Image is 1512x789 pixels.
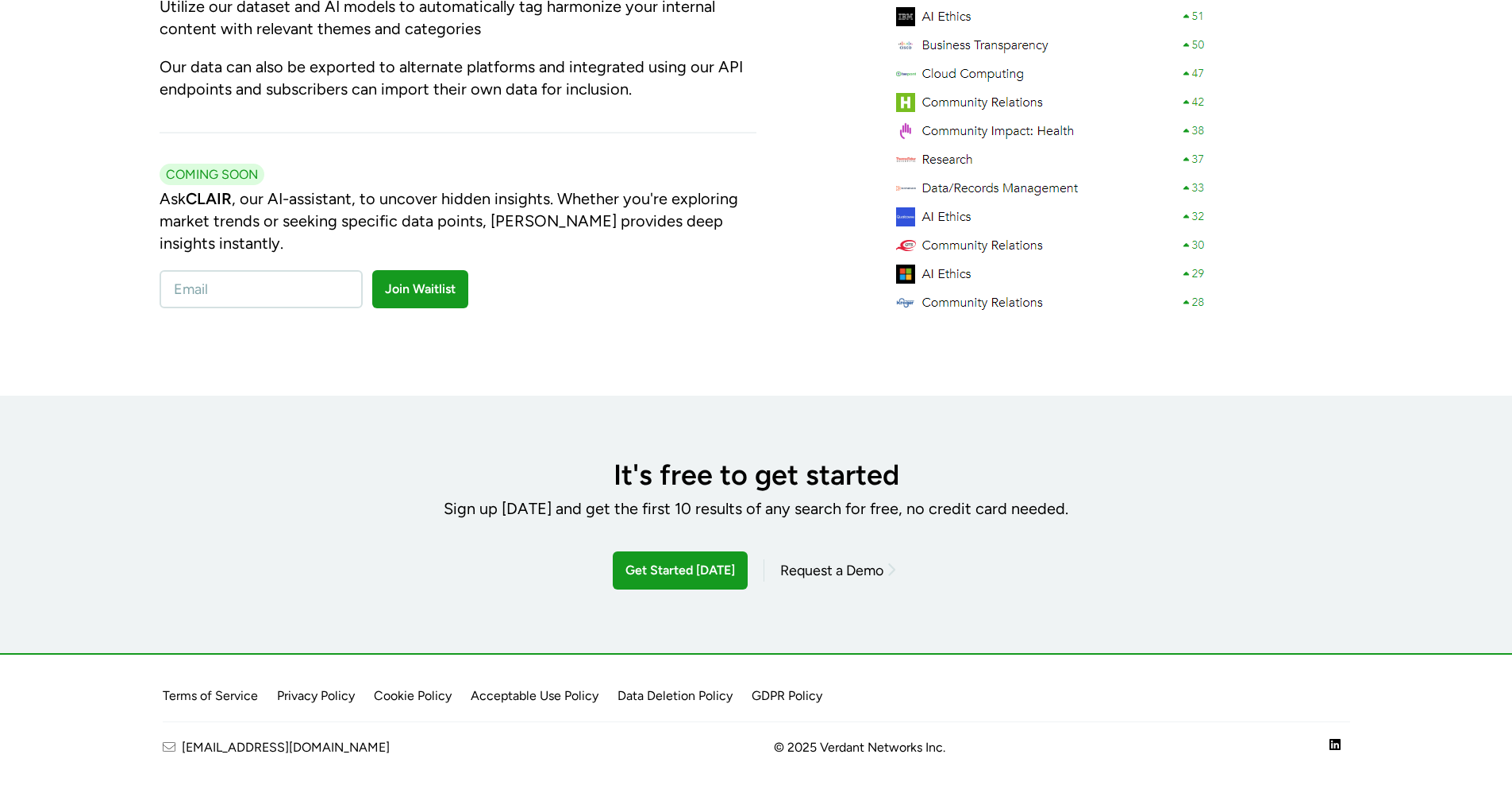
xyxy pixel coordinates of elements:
[163,738,390,757] a: [EMAIL_ADDRESS][DOMAIN_NAME]
[774,738,945,757] span: © 2025 Verdant Networks Inc.
[374,688,452,703] a: Cookie Policy
[160,164,264,185] span: COMING SOON
[160,188,756,254] p: Ask , our AI-assistant, to uncover hidden insights. Whether you're exploring market trends or see...
[613,551,748,590] a: Get Started [DATE]
[471,688,598,703] a: Acceptable Use Policy
[163,688,258,703] a: Terms of Service
[160,270,363,308] input: Email
[160,56,756,100] p: Our data can also be exported to alternate platforms and integrated using our API endpoints and s...
[617,688,733,703] a: Data Deletion Policy
[186,189,232,208] b: CLAIR
[1329,738,1341,757] a: Visit our company LinkedIn page
[277,688,355,703] a: Privacy Policy
[372,270,468,308] button: Join Waitlist
[752,688,822,703] a: GDPR Policy
[160,459,1353,491] h4: It's free to get started
[160,497,1353,520] p: Sign up [DATE] and get the first 10 results of any search for free, no credit card needed.
[764,559,898,582] a: Request a Demo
